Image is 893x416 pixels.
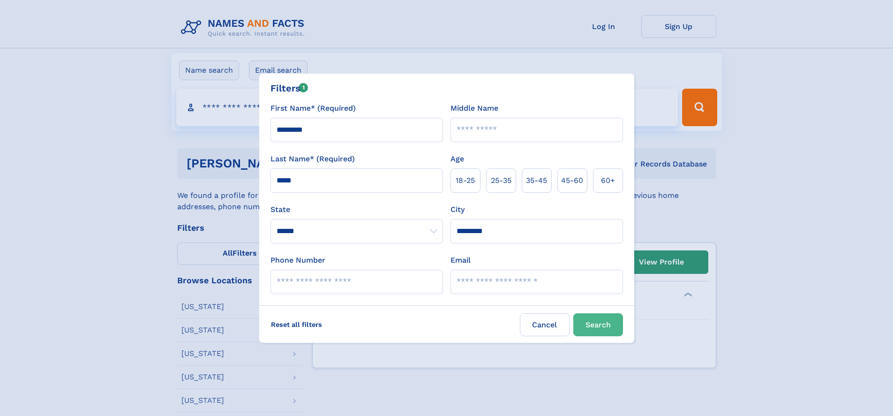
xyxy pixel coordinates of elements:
[450,153,464,165] label: Age
[265,313,328,336] label: Reset all filters
[450,103,498,114] label: Middle Name
[456,175,475,186] span: 18‑25
[526,175,547,186] span: 35‑45
[450,204,465,215] label: City
[270,103,356,114] label: First Name* (Required)
[561,175,583,186] span: 45‑60
[573,313,623,336] button: Search
[270,153,355,165] label: Last Name* (Required)
[270,255,325,266] label: Phone Number
[520,313,570,336] label: Cancel
[270,204,443,215] label: State
[450,255,471,266] label: Email
[270,81,308,95] div: Filters
[601,175,615,186] span: 60+
[491,175,511,186] span: 25‑35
